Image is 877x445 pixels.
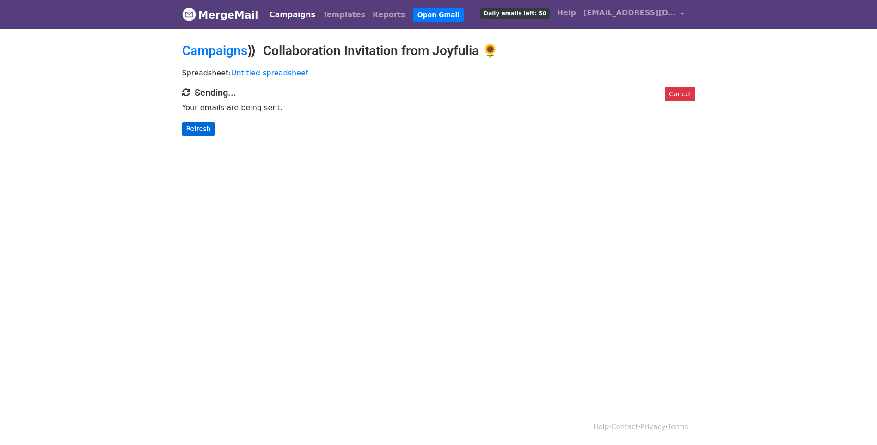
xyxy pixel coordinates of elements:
span: Daily emails left: 50 [480,8,549,19]
a: Templates [319,6,369,24]
a: Campaigns [182,43,247,58]
a: Open Gmail [413,8,464,22]
a: Contact [611,423,638,431]
img: MergeMail logo [182,7,196,21]
a: Reports [369,6,409,24]
a: Untitled spreadsheet [231,68,308,77]
a: Privacy [640,423,665,431]
a: Refresh [182,122,215,136]
p: Your emails are being sent. [182,103,695,112]
a: MergeMail [182,5,258,25]
div: 聊天小组件 [831,401,877,445]
a: Help [593,423,609,431]
a: Terms [668,423,688,431]
h4: Sending... [182,87,695,98]
a: Campaigns [266,6,319,24]
a: Cancel [665,87,695,101]
span: [EMAIL_ADDRESS][DOMAIN_NAME] [583,7,676,19]
a: Help [553,4,580,22]
a: Daily emails left: 50 [477,4,553,22]
iframe: Chat Widget [831,401,877,445]
p: Spreadsheet: [182,68,695,78]
a: [EMAIL_ADDRESS][DOMAIN_NAME] [580,4,688,25]
h2: ⟫ Collaboration Invitation from Joyfulia 🌻 [182,43,695,59]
